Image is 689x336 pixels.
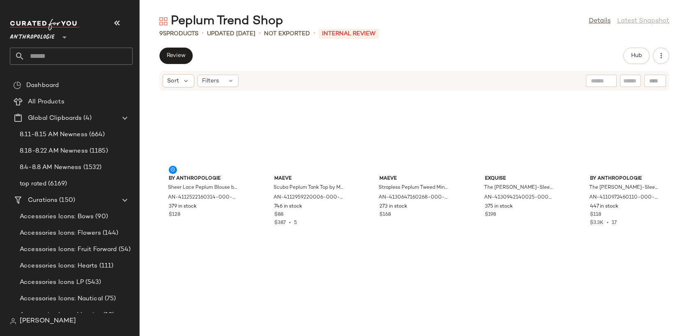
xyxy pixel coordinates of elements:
[20,294,103,304] span: Accessories Icons: Nautical
[20,212,94,222] span: Accessories Icons: Bows
[379,203,407,210] span: 273 in stock
[274,325,344,333] span: Maeve
[264,30,310,38] p: Not Exported
[169,175,239,183] span: By Anthropologie
[167,77,179,85] span: Sort
[273,194,343,201] span: AN-4112959220006-000-010
[274,175,344,183] span: Maeve
[10,318,16,325] img: svg%3e
[20,163,82,172] span: 8.4-8.8 AM Newness
[274,203,302,210] span: 746 in stock
[589,184,659,192] span: The [PERSON_NAME]-Sleeve Smocked Front-Zip Blouse by Anthropologie in Ivory, Women's, Size: Small...
[623,48,650,64] button: Hub
[485,175,555,183] span: Exquise
[159,31,166,37] span: 95
[20,311,101,320] span: Accessories Icons: Veggies
[84,278,101,287] span: (543)
[319,29,379,39] p: INTERNAL REVIEW
[202,29,204,39] span: •
[168,194,238,201] span: AN-4112522160314-000-001
[57,196,75,205] span: (150)
[202,77,219,85] span: Filters
[590,175,660,183] span: By Anthropologie
[612,220,617,226] span: 17
[379,175,449,183] span: Maeve
[20,316,76,326] span: [PERSON_NAME]
[589,194,659,201] span: AN-4110972460110-000-011
[379,184,448,192] span: Strapless Peplum Tweed Mini Dress by Maeve in Black, Women's, Size: Small, Polyester/Rayon/Viscos...
[98,261,114,271] span: (111)
[10,28,55,43] span: Anthropologie
[379,211,391,219] span: $168
[484,194,554,201] span: AN-4130942140025-000-041
[88,146,108,156] span: (1185)
[117,245,131,254] span: (54)
[631,53,642,59] span: Hub
[82,163,102,172] span: (1532)
[168,184,238,192] span: Sheer Lace Peplum Blouse by Anthropologie in Black, Women's, Size: XS, Nylon
[379,325,449,333] span: Maeve
[294,220,297,226] span: 5
[101,311,115,320] span: (18)
[590,220,604,226] span: $3.3K
[485,203,513,210] span: 375 in stock
[590,203,618,210] span: 447 in stock
[26,81,59,90] span: Dashboard
[169,325,239,333] span: English Factory
[604,220,612,226] span: •
[159,30,198,38] div: Products
[159,48,193,64] button: Review
[590,325,660,333] span: By Anthropologie
[274,211,283,219] span: $88
[286,220,294,226] span: •
[20,146,88,156] span: 8.18-8.22 AM Newness
[274,220,286,226] span: $387
[20,261,98,271] span: Accessories Icons: Hearts
[166,53,186,59] span: Review
[20,229,101,238] span: Accessories Icons: Flowers
[484,184,554,192] span: The [PERSON_NAME]-Sleeve Satin Mini Shirt Dress by Exquise in Blue, Women's, Size: Medium, Polyes...
[46,179,67,189] span: (6169)
[207,30,255,38] p: updated [DATE]
[103,294,116,304] span: (75)
[28,196,57,205] span: Curations
[87,130,105,139] span: (664)
[10,19,80,30] img: cfy_white_logo.C9jOOHJF.svg
[28,114,82,123] span: Global Clipboards
[20,278,84,287] span: Accessories Icons LP
[379,194,448,201] span: AN-4130647160268-000-018
[94,212,108,222] span: (90)
[273,184,343,192] span: Scuba Peplum Tank Top by Maeve in White, Women's, Size: Large, Polyester/Elastane at Anthropologie
[169,203,197,210] span: 379 in stock
[159,17,168,25] img: svg%3e
[485,325,555,333] span: Pilcro
[20,130,87,139] span: 8.11-8.15 AM Newness
[20,179,46,189] span: top rated
[13,81,21,89] img: svg%3e
[82,114,91,123] span: (4)
[590,211,601,219] span: $118
[313,29,315,39] span: •
[485,211,496,219] span: $198
[259,29,261,39] span: •
[169,211,180,219] span: $128
[159,13,283,30] div: Peplum Trend Shop
[20,245,117,254] span: Accessories Icons: Fruit Forward
[28,97,64,107] span: All Products
[101,229,119,238] span: (144)
[589,16,611,26] a: Details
